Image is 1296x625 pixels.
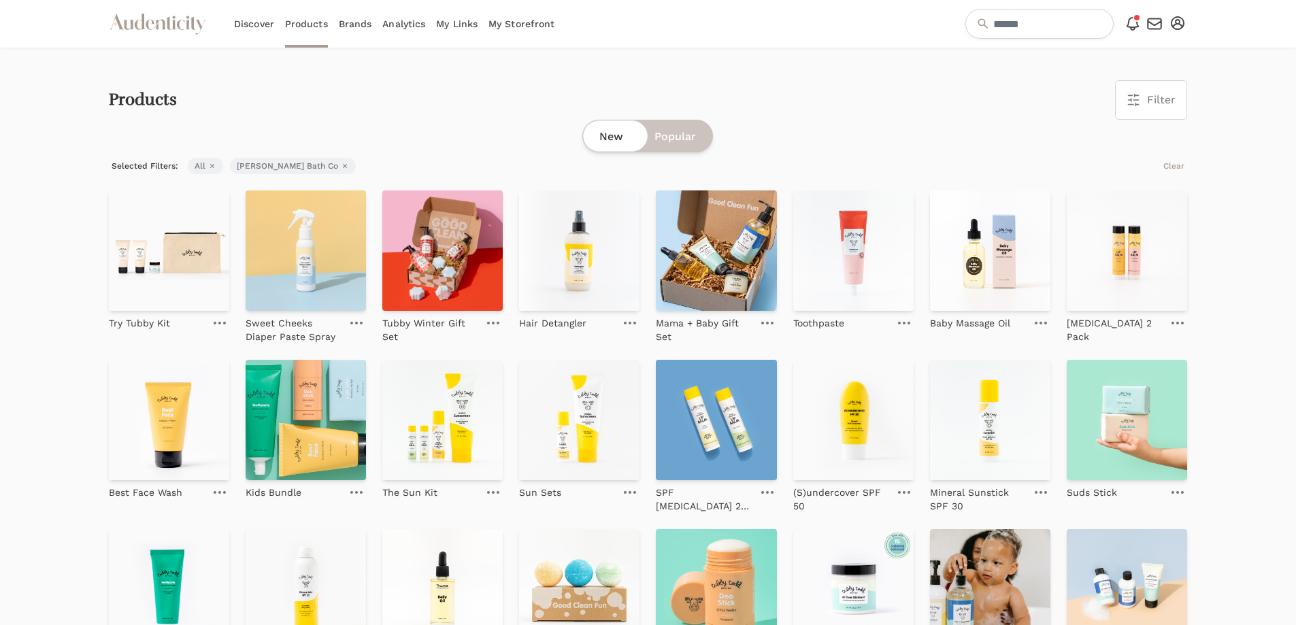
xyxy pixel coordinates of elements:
a: The Sun Kit [382,480,437,499]
img: Kids Bundle [246,360,366,480]
img: Tubby Winter Gift Set [382,190,503,311]
img: SPF Lip Balm 2 Pack [656,360,776,480]
img: Sweet Cheeks Diaper Paste Spray [246,190,366,311]
a: Toothpaste [793,311,844,330]
img: Sun Sets [519,360,639,480]
a: Best Face Wash [109,480,182,499]
a: (S)undercover SPF 50 [793,480,889,513]
a: Hair Detangler [519,311,586,330]
p: (S)undercover SPF 50 [793,486,889,513]
p: Sun Sets [519,486,561,499]
a: Sun Sets [519,480,561,499]
a: Baby Massage Oil [930,311,1010,330]
a: Mineral Sunstick SPF 30 [930,480,1026,513]
span: New [599,129,623,145]
a: Sweet Cheeks Diaper Paste Spray [246,311,342,343]
span: Selected Filters: [109,158,181,174]
h2: Products [109,90,177,109]
button: Filter [1116,81,1186,119]
button: Clear [1161,158,1187,174]
a: [MEDICAL_DATA] 2 Pack [1067,311,1163,343]
a: SPF [MEDICAL_DATA] 2 Pack [656,480,752,513]
p: Try Tubby Kit [109,316,170,330]
p: The Sun Kit [382,486,437,499]
p: Mama + Baby Gift Set [656,316,752,343]
p: Kids Bundle [246,486,301,499]
span: All [188,158,223,174]
img: Best Face Wash [109,360,229,480]
p: SPF [MEDICAL_DATA] 2 Pack [656,486,752,513]
p: Suds Stick [1067,486,1117,499]
a: Mama + Baby Gift Set [656,311,752,343]
p: [MEDICAL_DATA] 2 Pack [1067,316,1163,343]
img: Mineral Sunstick SPF 30 [930,360,1050,480]
img: (S)undercover SPF 50 [793,360,914,480]
span: [PERSON_NAME] Bath Co [230,158,356,174]
span: Popular [654,129,696,145]
p: Sweet Cheeks Diaper Paste Spray [246,316,342,343]
span: Filter [1147,92,1176,108]
img: Suds Stick [1067,360,1187,480]
p: Baby Massage Oil [930,316,1010,330]
p: Best Face Wash [109,486,182,499]
a: Try Tubby Kit [109,311,170,330]
a: Tubby Winter Gift Set [382,311,478,343]
img: The Sun Kit [382,360,503,480]
img: Toothpaste [793,190,914,311]
a: Kids Bundle [246,480,301,499]
img: Mama + Baby Gift Set [656,190,776,311]
p: Hair Detangler [519,316,586,330]
p: Toothpaste [793,316,844,330]
a: Suds Stick [1067,480,1117,499]
img: Try Tubby Kit [109,190,229,311]
img: Lip Balm 2 Pack [1067,190,1187,311]
img: Hair Detangler [519,190,639,311]
p: Mineral Sunstick SPF 30 [930,486,1026,513]
p: Tubby Winter Gift Set [382,316,478,343]
img: Baby Massage Oil [930,190,1050,311]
